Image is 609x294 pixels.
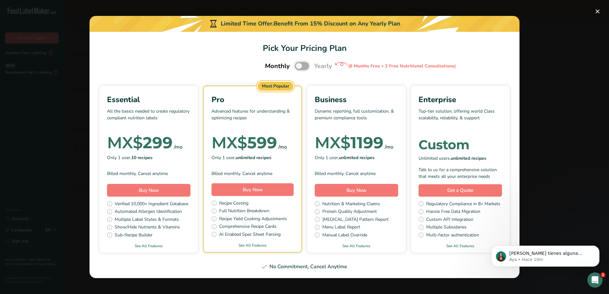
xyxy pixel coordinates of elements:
[315,94,398,105] div: Business
[322,216,389,224] span: [MEDICAL_DATA] Pattern Report
[211,183,294,196] button: Buy Now
[219,231,281,239] span: AI Enabled Spec Sheet Parsing
[97,42,512,54] h1: Pick Your Pricing Plan
[115,208,182,216] span: Automated Allergen Identification
[426,200,500,208] span: Regulatory Compliance in 8+ Markets
[265,61,290,71] span: Monthly
[211,136,277,149] div: 599
[426,216,473,224] span: Custom API Integration
[211,170,294,177] div: Billed monthly. Cancel anytime
[451,155,486,161] b: unlimited recipes
[278,143,287,151] div: /mo
[99,243,198,249] a: See All Features
[107,136,173,149] div: 299
[587,272,603,288] iframe: Intercom live chat
[307,243,406,249] a: See All Features
[107,108,190,127] p: All the basics needed to create regulatory compliant nutrition labels
[204,242,301,248] a: See All Features
[426,208,480,216] span: Hassle Free Data Migration
[219,215,287,223] span: Recipe Yield Cooking Adjustments
[348,63,456,69] div: (6 Months Free + 2 Free Nutritional Consultations)
[315,133,350,152] span: MX$
[258,82,293,91] div: Most Popular
[419,94,502,105] div: Enterprise
[107,94,190,105] div: Essential
[419,108,502,127] p: Top-tier solution, offering world Class scalability, reliability, & support
[322,208,377,216] span: Protein Quality Adjustment
[419,166,502,180] div: Talk to us for a comprehensive solution that meets all your enterprise needs
[315,184,398,197] button: Buy Now
[347,187,367,193] span: Buy Now
[115,224,180,232] span: Show/Hide Nutrients & Vitamins
[90,16,519,32] div: Limited Time Offer.
[107,170,190,177] div: Billed monthly. Cancel anytime
[211,94,294,105] div: Pro
[236,155,271,161] b: unlimited recipes
[339,155,375,161] b: unlimited recipes
[107,184,190,197] button: Buy Now
[174,143,183,151] div: /mo
[211,154,271,161] span: Only 1 user,
[97,263,512,270] div: No Commitment, Cancel Anytime
[274,19,400,28] div: Benefit From 15% Discount on Any Yearly Plan
[219,223,276,231] span: Comprehensive Recipe Cards
[482,232,609,277] iframe: Intercom notifications mensaje
[315,136,383,149] div: 1199
[322,232,367,240] span: Manual Label Override
[139,187,159,193] span: Buy Now
[107,133,143,152] span: MX$
[411,243,510,249] a: See All Features
[131,155,153,161] b: 10 recipes
[315,170,398,177] div: Billed monthly. Cancel anytime
[314,61,332,71] span: Yearly
[385,143,393,151] div: /mo
[115,232,153,240] span: Sub-Recipe Builder
[315,154,375,161] span: Only 1 user,
[211,133,247,152] span: MX$
[211,108,294,127] p: Advanced features for understanding & optimizing recipes
[243,186,263,193] span: Buy Now
[115,200,188,208] span: Verified 10,000+ Ingredient Database
[419,184,502,197] a: Get a Quote
[219,200,248,208] span: Recipe Costing
[419,138,502,151] div: Custom
[419,155,486,162] span: Unlimited users,
[322,200,380,208] span: Nutrition & Marketing Claims
[115,216,179,224] span: Multiple Label Styles & Formats
[219,207,269,215] span: Full Nutrition Breakdown
[426,224,467,232] span: Multiple Subsidaries
[600,272,605,277] span: 1
[426,232,479,240] span: Multi-factor authentication
[315,108,398,127] p: Dynamic reporting, full customization, & premium compliance tools
[447,187,473,194] span: Get a Quote
[322,224,360,232] span: Menu Label Report
[107,154,153,161] span: Only 1 user,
